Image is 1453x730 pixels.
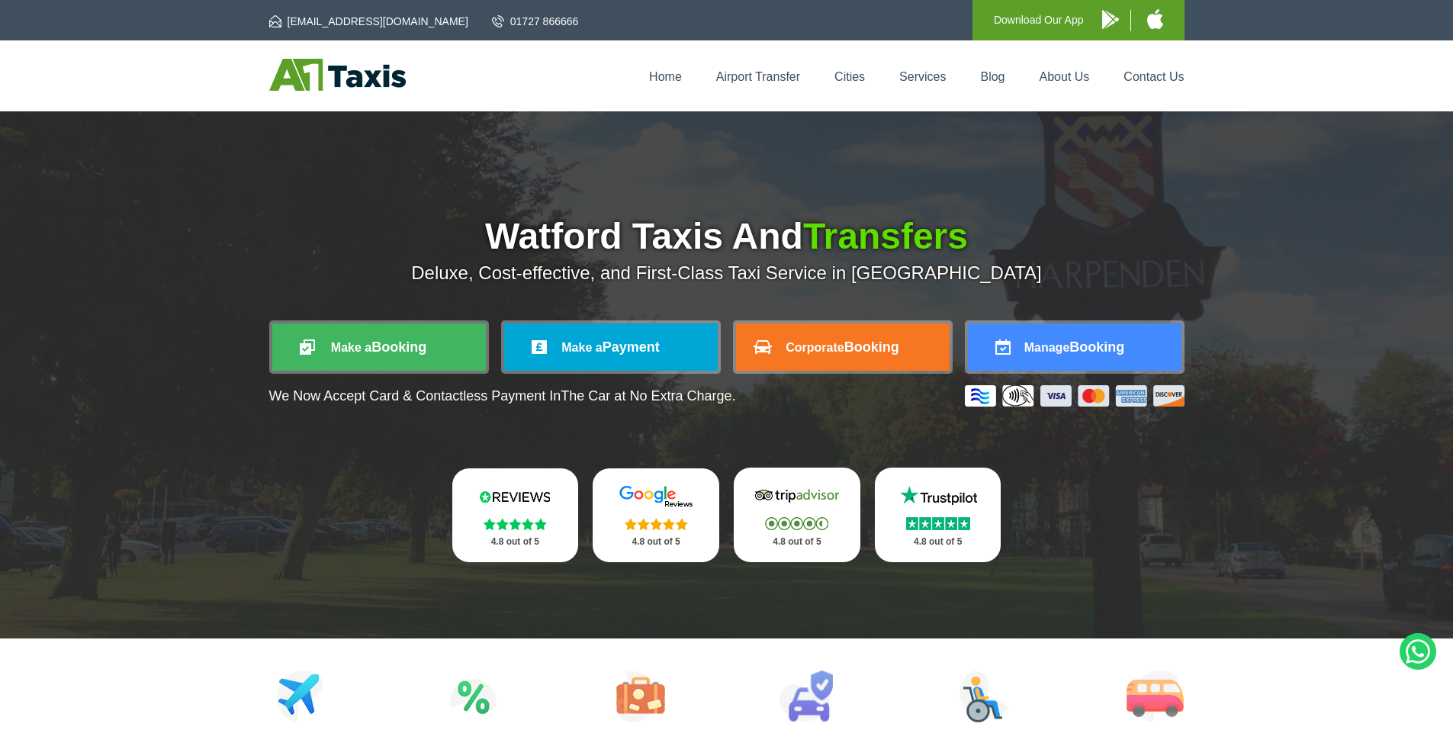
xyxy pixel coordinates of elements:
a: Make aBooking [272,323,486,371]
img: Airport Transfers [277,671,323,722]
p: Deluxe, Cost-effective, and First-Class Taxi Service in [GEOGRAPHIC_DATA] [269,262,1185,284]
p: 4.8 out of 5 [892,532,985,552]
a: ManageBooking [968,323,1181,371]
a: 01727 866666 [492,14,579,29]
p: Download Our App [994,11,1084,30]
span: Make a [331,341,371,354]
img: Tripadvisor [751,484,843,507]
a: Trustpilot Stars 4.8 out of 5 [875,468,1001,562]
img: Reviews.io [469,485,561,508]
a: [EMAIL_ADDRESS][DOMAIN_NAME] [269,14,468,29]
img: A1 Taxis iPhone App [1147,9,1163,29]
a: Reviews.io Stars 4.8 out of 5 [452,468,579,562]
p: 4.8 out of 5 [609,532,702,552]
img: Tours [616,671,665,722]
span: Transfers [803,216,968,256]
a: Google Stars 4.8 out of 5 [593,468,719,562]
img: Trustpilot [892,484,984,507]
span: The Car at No Extra Charge. [561,388,735,404]
a: Airport Transfer [716,70,800,83]
img: Google [610,485,702,508]
img: Stars [625,518,688,530]
a: Contact Us [1124,70,1184,83]
p: 4.8 out of 5 [469,532,562,552]
a: Services [899,70,946,83]
h1: Watford Taxis And [269,218,1185,255]
img: Attractions [450,671,497,722]
img: Stars [484,518,547,530]
img: Car Rental [779,671,833,722]
span: Manage [1024,341,1070,354]
img: Stars [765,517,828,530]
a: About Us [1040,70,1090,83]
img: Minibus [1127,671,1184,722]
p: We Now Accept Card & Contactless Payment In [269,388,736,404]
a: CorporateBooking [736,323,950,371]
p: 4.8 out of 5 [751,532,844,552]
span: Make a [561,341,602,354]
img: Wheelchair [960,671,1008,722]
span: Corporate [786,341,844,354]
img: Credit And Debit Cards [965,385,1185,407]
a: Blog [980,70,1005,83]
img: Stars [906,517,970,530]
a: Home [649,70,682,83]
a: Make aPayment [504,323,718,371]
a: Cities [834,70,865,83]
img: A1 Taxis St Albans LTD [269,59,406,91]
a: Tripadvisor Stars 4.8 out of 5 [734,468,860,562]
img: A1 Taxis Android App [1102,10,1119,29]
